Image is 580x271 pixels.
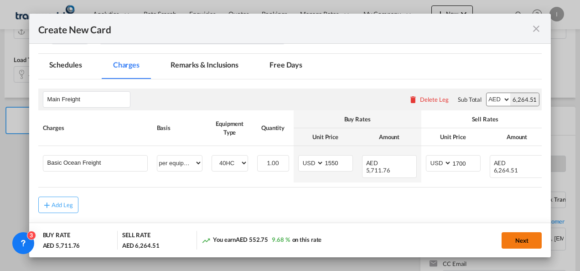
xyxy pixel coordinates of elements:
[42,200,52,209] md-icon: icon-plus md-link-fg s20
[409,96,449,103] button: Delete Leg
[47,156,147,169] input: Charge Name
[160,54,249,79] md-tab-item: Remarks & Inclusions
[212,120,248,136] div: Equipment Type
[366,167,390,174] span: 5,711.76
[357,128,421,146] th: Amount
[510,93,539,106] div: 6,264.51
[38,197,78,213] button: Add Leg
[47,93,130,106] input: Leg Name
[236,236,268,243] span: AED 552.75
[29,14,551,258] md-dialog: Create New Card ...
[494,167,518,174] span: 6,264.51
[122,241,160,250] div: AED 6,264.51
[157,124,202,132] div: Basis
[267,159,279,167] span: 1.00
[421,128,485,146] th: Unit Price
[43,241,80,250] div: AED 5,711.76
[102,54,150,79] md-tab-item: Charges
[294,128,357,146] th: Unit Price
[122,231,150,241] div: SELL RATE
[272,236,290,243] span: 9.68 %
[43,156,147,169] md-input-container: Basic Ocean Freight
[502,232,542,249] button: Next
[458,95,482,104] div: Sub Total
[298,115,417,123] div: Buy Rates
[452,156,480,169] input: 1700
[324,156,352,169] input: 1550
[409,95,418,104] md-icon: icon-delete
[366,159,388,167] span: AED
[257,124,289,132] div: Quantity
[531,23,542,34] md-icon: icon-close fg-AAA8AD m-0 pointer
[38,54,93,79] md-tab-item: Schedules
[157,156,202,170] select: per equipment
[259,54,313,79] md-tab-item: Free Days
[202,236,211,245] md-icon: icon-trending-up
[43,231,70,241] div: BUY RATE
[426,115,544,123] div: Sell Rates
[43,124,148,132] div: Charges
[38,23,531,34] div: Create New Card
[494,159,515,167] span: AED
[202,235,321,245] div: You earn on this rate
[485,128,549,146] th: Amount
[52,202,73,208] div: Add Leg
[420,96,449,103] div: Delete Leg
[38,54,323,79] md-pagination-wrapper: Use the left and right arrow keys to navigate between tabs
